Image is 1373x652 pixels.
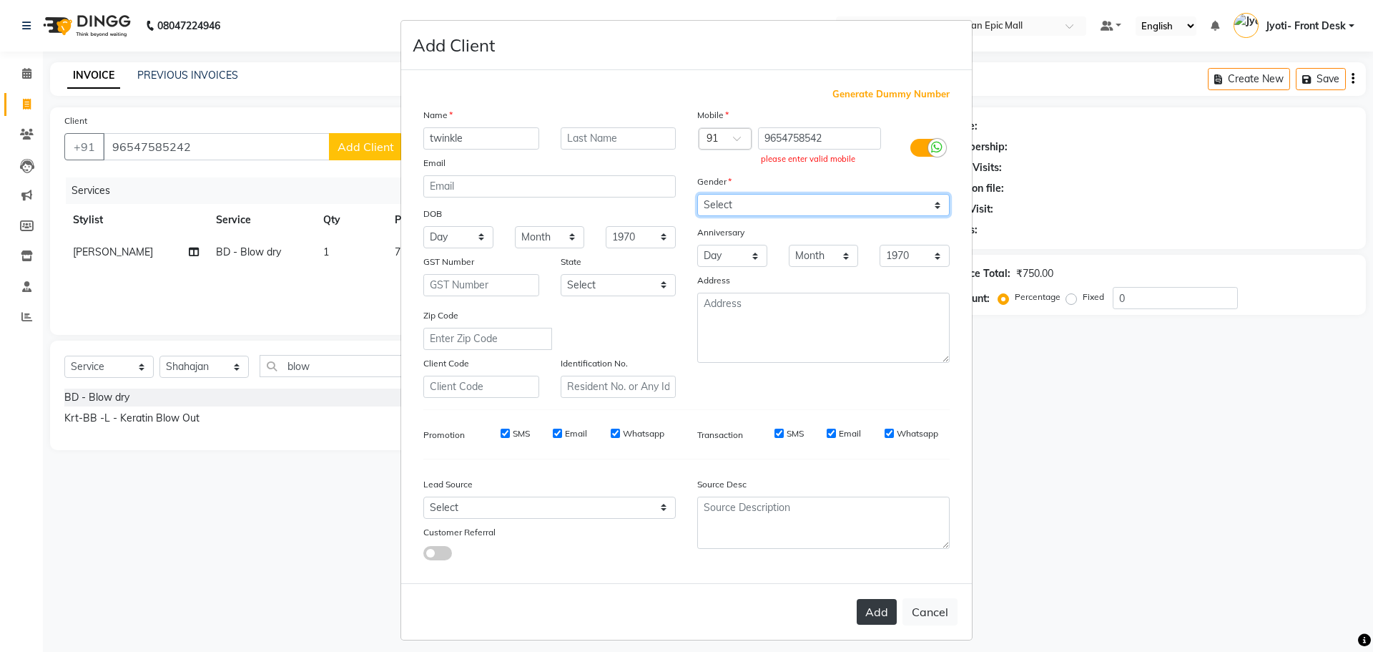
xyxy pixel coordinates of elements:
label: GST Number [423,256,474,268]
input: Resident No. or Any Id [561,376,676,398]
label: Anniversary [697,226,744,239]
button: Cancel [902,598,958,626]
h4: Add Client [413,32,495,58]
label: Whatsapp [623,427,664,440]
label: Zip Code [423,309,458,322]
label: SMS [787,427,804,440]
label: Client Code [423,357,469,370]
label: Transaction [697,429,743,442]
label: Lead Source [423,478,473,491]
label: Email [423,157,446,170]
label: Identification No. [561,357,628,370]
label: Name [423,109,453,122]
span: Generate Dummy Number [832,87,950,102]
label: Email [565,427,587,440]
input: First Name [423,127,539,150]
label: Promotion [423,429,465,442]
label: Source Desc [697,478,747,491]
button: Add [857,599,897,625]
label: Whatsapp [897,427,938,440]
label: Mobile [697,109,729,122]
label: State [561,256,581,268]
label: Address [697,274,730,287]
label: Email [839,427,861,440]
label: SMS [513,427,530,440]
label: DOB [423,208,442,220]
input: Email [423,175,676,198]
input: GST Number [423,274,539,296]
input: Mobile [758,127,882,150]
label: Gender [697,175,732,188]
label: Customer Referral [423,526,496,539]
div: please enter valid mobile [761,153,878,165]
input: Last Name [561,127,676,150]
input: Enter Zip Code [423,328,552,350]
input: Client Code [423,376,539,398]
